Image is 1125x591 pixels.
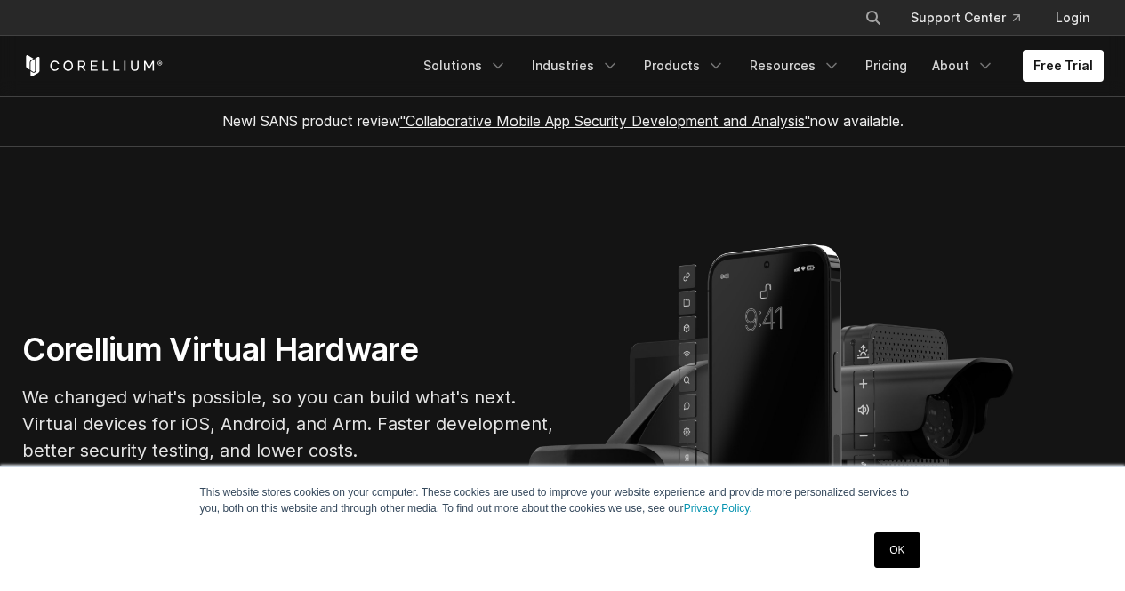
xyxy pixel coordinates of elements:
[874,532,920,568] a: OK
[896,2,1034,34] a: Support Center
[413,50,1104,82] div: Navigation Menu
[633,50,735,82] a: Products
[921,50,1005,82] a: About
[22,55,164,76] a: Corellium Home
[843,2,1104,34] div: Navigation Menu
[413,50,518,82] a: Solutions
[200,484,926,516] p: This website stores cookies on your computer. These cookies are used to improve your website expe...
[400,112,810,130] a: "Collaborative Mobile App Security Development and Analysis"
[22,384,556,464] p: We changed what's possible, so you can build what's next. Virtual devices for iOS, Android, and A...
[222,112,904,130] span: New! SANS product review now available.
[739,50,851,82] a: Resources
[1023,50,1104,82] a: Free Trial
[22,330,556,370] h1: Corellium Virtual Hardware
[1041,2,1104,34] a: Login
[855,50,918,82] a: Pricing
[684,502,752,515] a: Privacy Policy.
[521,50,630,82] a: Industries
[857,2,889,34] button: Search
